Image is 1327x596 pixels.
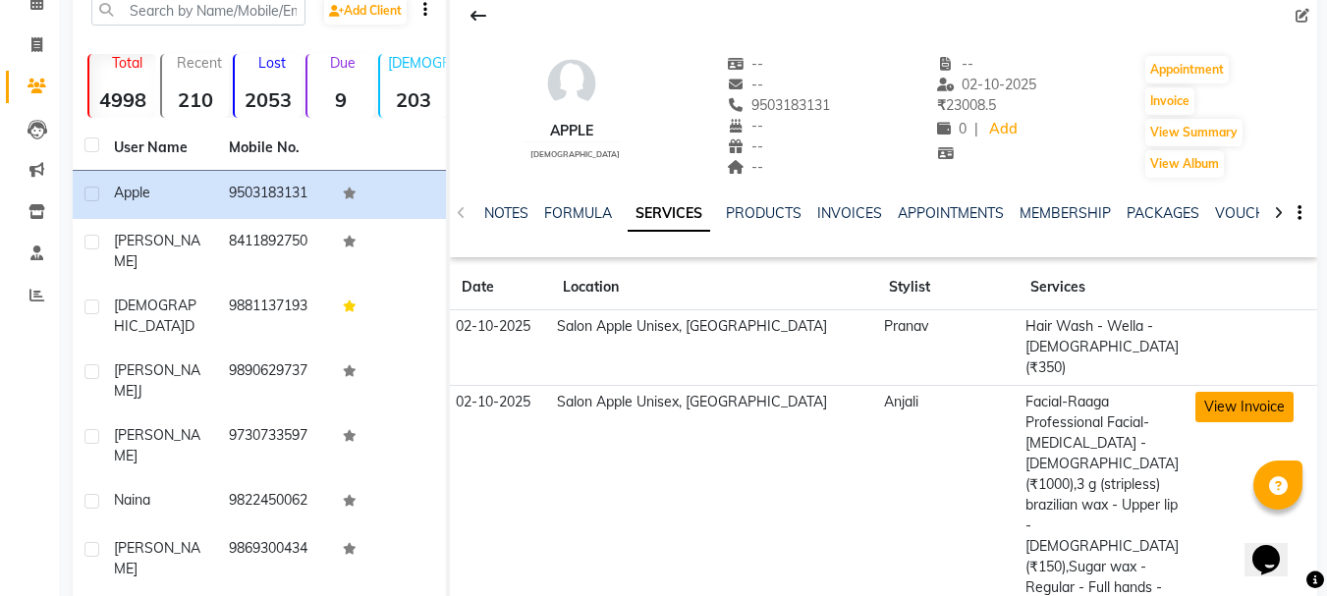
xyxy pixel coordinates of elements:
th: Stylist [877,265,1019,310]
th: Mobile No. [217,126,332,171]
td: 9881137193 [217,284,332,349]
strong: 210 [162,87,229,112]
td: Salon Apple Unisex, [GEOGRAPHIC_DATA] [551,310,878,386]
span: 0 [937,120,967,137]
span: [PERSON_NAME] [114,232,200,270]
div: apple [523,121,620,141]
a: INVOICES [817,204,882,222]
strong: 2053 [235,87,302,112]
button: View Invoice [1195,392,1294,422]
iframe: chat widget [1244,517,1307,576]
span: 02-10-2025 [937,76,1037,93]
p: [DEMOGRAPHIC_DATA] [388,54,447,72]
strong: 9 [307,87,374,112]
a: PRODUCTS [726,204,802,222]
button: View Album [1145,150,1224,178]
span: [DEMOGRAPHIC_DATA] [114,297,196,335]
span: 9503183131 [727,96,831,114]
span: D [185,317,194,335]
span: ₹ [937,96,946,114]
span: [PERSON_NAME] [114,539,200,577]
span: 23008.5 [937,96,996,114]
span: [DEMOGRAPHIC_DATA] [530,149,620,159]
a: PACKAGES [1127,204,1199,222]
th: Services [1019,265,1189,310]
span: -- [727,76,764,93]
p: Lost [243,54,302,72]
a: SERVICES [628,196,710,232]
span: apple [114,184,150,201]
span: -- [727,55,764,73]
td: 9890629737 [217,349,332,413]
span: -- [727,137,764,155]
p: Recent [170,54,229,72]
span: [PERSON_NAME] [114,426,200,464]
td: Hair Wash - Wella - [DEMOGRAPHIC_DATA] (₹350) [1019,310,1189,386]
button: View Summary [1145,119,1243,146]
img: avatar [542,54,601,113]
p: Due [311,54,374,72]
span: -- [937,55,974,73]
span: | [974,119,978,139]
td: 8411892750 [217,219,332,284]
td: 9503183131 [217,171,332,219]
a: APPOINTMENTS [898,204,1004,222]
td: Pranav [877,310,1019,386]
span: -- [727,117,764,135]
span: naina [114,491,150,509]
span: J [138,382,142,400]
button: Appointment [1145,56,1229,83]
a: Add [986,116,1021,143]
th: Date [450,265,551,310]
td: 9730733597 [217,413,332,478]
th: User Name [102,126,217,171]
span: -- [727,158,764,176]
td: 9822450062 [217,478,332,526]
strong: 203 [380,87,447,112]
td: 9869300434 [217,526,332,591]
a: NOTES [484,204,528,222]
strong: 4998 [89,87,156,112]
th: Location [551,265,878,310]
a: MEMBERSHIP [1020,204,1111,222]
a: VOUCHERS [1215,204,1293,222]
span: [PERSON_NAME] [114,361,200,400]
td: 02-10-2025 [450,310,551,386]
p: Total [97,54,156,72]
button: Invoice [1145,87,1194,115]
a: FORMULA [544,204,612,222]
